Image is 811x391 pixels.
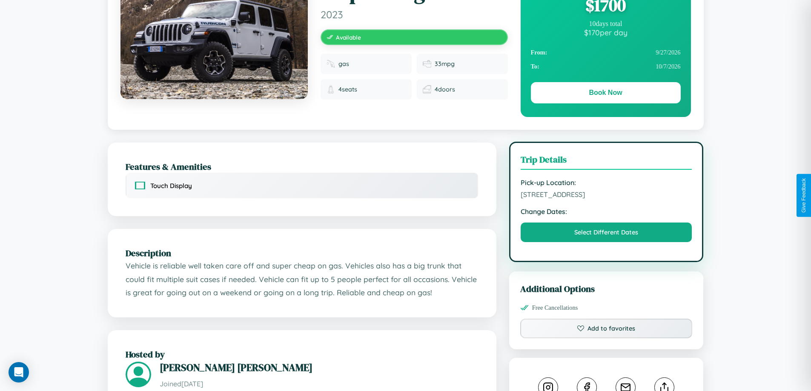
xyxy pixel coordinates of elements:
[423,85,431,94] img: Doors
[521,178,692,187] strong: Pick-up Location:
[9,362,29,382] div: Open Intercom Messenger
[150,182,192,190] span: Touch Display
[520,319,693,338] button: Add to favorites
[531,46,681,60] div: 9 / 27 / 2026
[321,8,508,21] span: 2023
[126,259,479,300] p: Vehicle is reliable well taken care off and super cheap on gas. Vehicles also has a big trunk tha...
[423,60,431,68] img: Fuel efficiency
[521,223,692,242] button: Select Different Dates
[327,60,335,68] img: Fuel type
[435,60,455,68] span: 33 mpg
[531,60,681,74] div: 10 / 7 / 2026
[126,247,479,259] h2: Description
[327,85,335,94] img: Seats
[160,378,479,390] p: Joined [DATE]
[126,160,479,173] h2: Features & Amenities
[126,348,479,360] h2: Hosted by
[531,49,547,56] strong: From:
[521,207,692,216] strong: Change Dates:
[336,34,361,41] span: Available
[521,153,692,170] h3: Trip Details
[521,190,692,199] span: [STREET_ADDRESS]
[531,63,539,70] strong: To:
[338,60,349,68] span: gas
[160,360,479,374] h3: [PERSON_NAME] [PERSON_NAME]
[801,178,807,213] div: Give Feedback
[435,86,455,93] span: 4 doors
[531,82,681,103] button: Book Now
[520,283,693,295] h3: Additional Options
[531,20,681,28] div: 10 days total
[531,28,681,37] div: $ 170 per day
[338,86,357,93] span: 4 seats
[532,304,578,311] span: Free Cancellations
